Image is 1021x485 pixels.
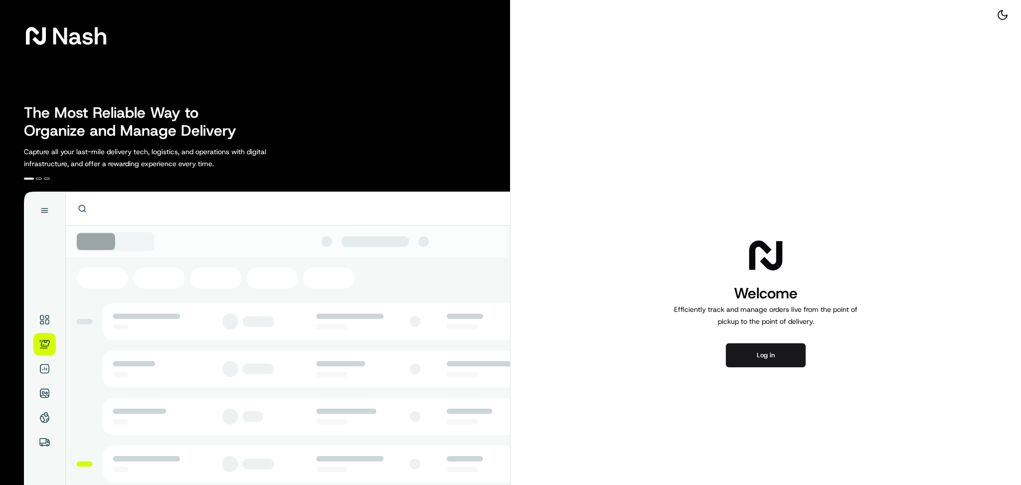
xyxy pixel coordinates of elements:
[52,26,107,46] span: Nash
[670,303,861,327] p: Efficiently track and manage orders live from the point of pickup to the point of delivery.
[670,283,861,303] h1: Welcome
[24,104,247,140] h2: The Most Reliable Way to Organize and Manage Delivery
[726,343,806,367] button: Log in
[24,146,311,170] p: Capture all your last-mile delivery tech, logistics, and operations with digital infrastructure, ...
